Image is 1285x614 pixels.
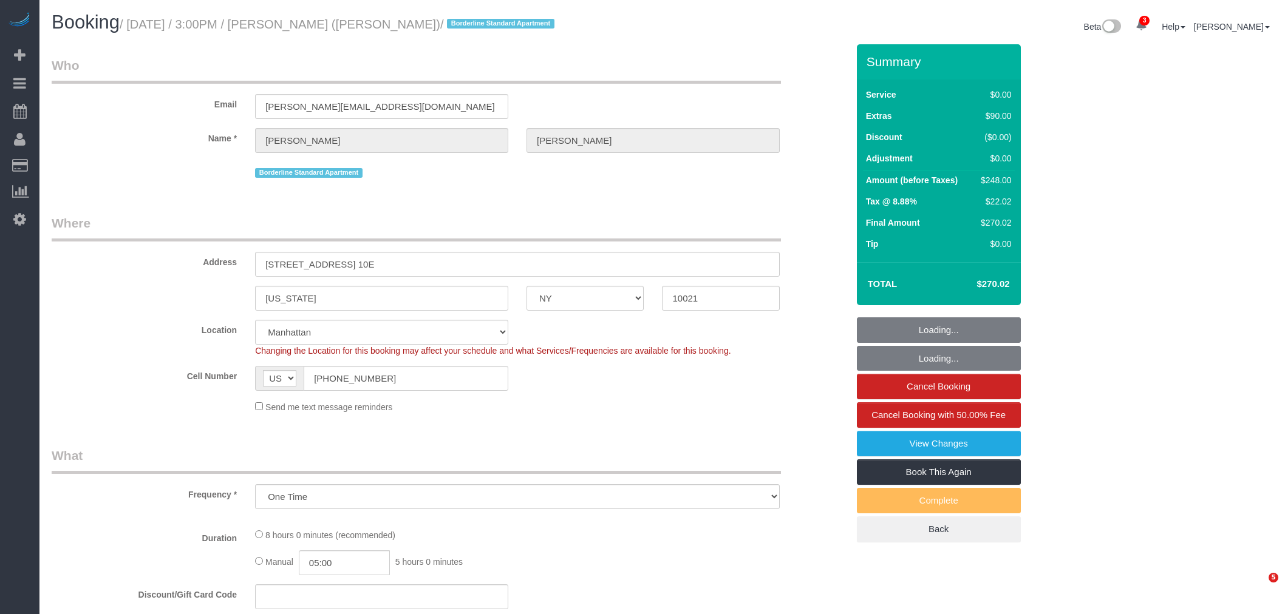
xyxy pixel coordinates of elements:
span: 5 hours 0 minutes [395,557,463,567]
span: / [440,18,558,31]
label: Final Amount [866,217,920,229]
div: $0.00 [976,238,1011,250]
a: [PERSON_NAME] [1194,22,1270,32]
iframe: Intercom live chat [1244,573,1273,602]
label: Name * [43,128,246,144]
a: Help [1162,22,1185,32]
a: Back [857,516,1021,542]
legend: Who [52,56,781,84]
div: $0.00 [976,152,1011,164]
a: View Changes [857,431,1021,456]
input: Email [255,94,508,119]
label: Discount/Gift Card Code [43,584,246,601]
input: Cell Number [304,366,508,391]
label: Extras [866,110,892,122]
input: Zip Code [662,286,779,311]
img: Automaid Logo [7,12,32,29]
span: Send me text message reminders [265,402,392,412]
div: $90.00 [976,110,1011,122]
a: Beta [1084,22,1122,32]
legend: What [52,447,781,474]
label: Tax @ 8.88% [866,195,917,207]
h3: Summary [867,55,1015,69]
label: Discount [866,131,902,143]
div: ($0.00) [976,131,1011,143]
span: Borderline Standard Apartment [447,19,554,29]
label: Frequency * [43,484,246,501]
label: Address [43,252,246,268]
label: Cell Number [43,366,246,382]
label: Location [43,320,246,336]
span: Manual [265,557,293,567]
div: $22.02 [976,195,1011,207]
label: Email [43,94,246,110]
span: Changing the Location for this booking may affect your schedule and what Services/Frequencies are... [255,346,731,356]
span: 8 hours 0 minutes (recommended) [265,530,395,540]
span: 3 [1139,16,1150,25]
a: Book This Again [857,459,1021,485]
span: Borderline Standard Apartment [255,168,363,178]
legend: Where [52,214,781,241]
span: 5 [1269,573,1278,582]
h4: $270.02 [940,279,1009,289]
div: $270.02 [976,217,1011,229]
span: Cancel Booking with 50.00% Fee [871,410,1006,420]
strong: Total [868,278,898,289]
img: New interface [1101,19,1121,35]
input: First Name [255,128,508,153]
label: Service [866,89,896,101]
a: 3 [1130,12,1153,39]
span: Booking [52,12,120,33]
div: $248.00 [976,174,1011,186]
label: Tip [866,238,879,250]
div: $0.00 [976,89,1011,101]
input: City [255,286,508,311]
a: Cancel Booking with 50.00% Fee [857,402,1021,428]
label: Amount (before Taxes) [866,174,958,186]
label: Duration [43,528,246,544]
input: Last Name [527,128,780,153]
label: Adjustment [866,152,913,164]
a: Cancel Booking [857,374,1021,399]
small: / [DATE] / 3:00PM / [PERSON_NAME] ([PERSON_NAME]) [120,18,558,31]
